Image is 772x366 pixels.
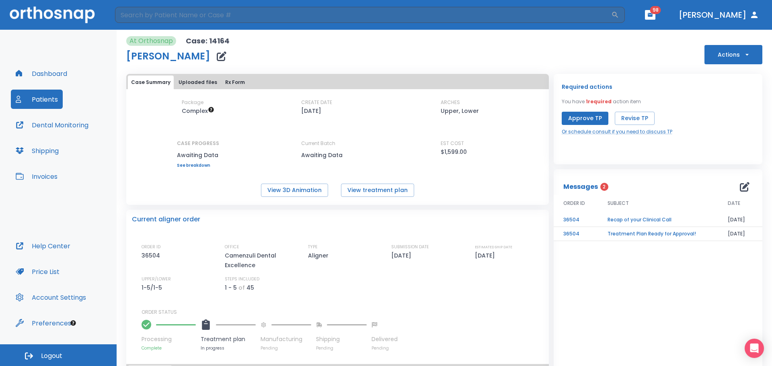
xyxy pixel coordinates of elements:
span: 2 [600,183,608,191]
p: [DATE] [391,251,414,260]
td: 36504 [554,227,598,241]
p: Pending [261,345,311,351]
p: 1 - 5 [225,283,237,292]
button: Shipping [11,141,64,160]
button: Rx Form [222,76,248,89]
p: STEPS INCLUDED [225,276,259,283]
p: Upper, Lower [441,106,479,116]
p: Manufacturing [261,335,311,344]
p: Processing [142,335,196,344]
td: 36504 [554,213,598,227]
div: Open Intercom Messenger [745,339,764,358]
p: Aligner [308,251,331,260]
p: Delivered [372,335,398,344]
p: Awaiting Data [177,150,219,160]
button: Approve TP [562,112,608,125]
img: Orthosnap [10,6,95,23]
button: Patients [11,90,63,109]
p: You have action item [562,98,641,105]
p: 1-5/1-5 [142,283,165,292]
div: Tooltip anchor [70,319,77,327]
span: ORDER ID [563,200,585,207]
button: Preferences [11,313,76,333]
input: Search by Patient Name or Case # [115,7,611,23]
p: Current aligner order [132,215,200,224]
p: CREATE DATE [301,99,332,106]
td: [DATE] [718,227,762,241]
p: Case: 14164 [186,36,230,46]
p: Awaiting Data [301,150,374,160]
button: Case Summary [128,76,174,89]
p: EST COST [441,140,464,147]
button: Dental Monitoring [11,115,93,135]
button: Uploaded files [175,76,220,89]
span: SUBJECT [608,200,629,207]
a: See breakdown [177,163,219,168]
p: Complete [142,345,196,351]
td: Treatment Plan Ready for Approval! [598,227,718,241]
span: Up to 50 Steps (100 aligners) [182,107,214,115]
button: View 3D Animation [261,184,328,197]
h1: [PERSON_NAME] [126,51,210,61]
p: of [238,283,245,292]
p: 45 [246,283,254,292]
p: ORDER STATUS [142,309,543,316]
p: UPPER/LOWER [142,276,171,283]
button: Actions [704,45,762,64]
p: CASE PROGRESS [177,140,219,147]
span: Logout [41,352,62,360]
p: In progress [201,345,256,351]
p: Pending [316,345,367,351]
div: tabs [128,76,547,89]
p: Treatment plan [201,335,256,344]
p: ARCHES [441,99,460,106]
p: Pending [372,345,398,351]
p: At Orthosnap [129,36,173,46]
p: [DATE] [301,106,321,116]
span: DATE [728,200,740,207]
a: Or schedule consult if you need to discuss TP [562,128,672,135]
td: [DATE] [718,213,762,227]
p: $1,599.00 [441,147,467,157]
p: Shipping [316,335,367,344]
span: 98 [650,6,661,14]
p: SUBMISSION DATE [391,243,429,251]
p: TYPE [308,243,318,251]
td: Recap of your Clinical Call [598,213,718,227]
button: Help Center [11,236,75,256]
button: Dashboard [11,64,72,83]
p: [DATE] [475,251,498,260]
p: Messages [563,182,598,192]
p: Camenzuli Dental Excellence [225,251,293,270]
button: Price List [11,262,64,281]
button: Revise TP [615,112,655,125]
p: Required actions [562,82,612,92]
button: View treatment plan [341,184,414,197]
p: Current Batch [301,140,374,147]
p: ESTIMATED SHIP DATE [475,243,512,251]
span: 1 required [586,98,612,105]
button: [PERSON_NAME] [675,8,762,22]
p: OFFICE [225,243,239,251]
p: 36504 [142,251,163,260]
button: Account Settings [11,288,91,307]
p: ORDER ID [142,243,160,251]
p: Package [182,99,203,106]
button: Invoices [11,167,62,186]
